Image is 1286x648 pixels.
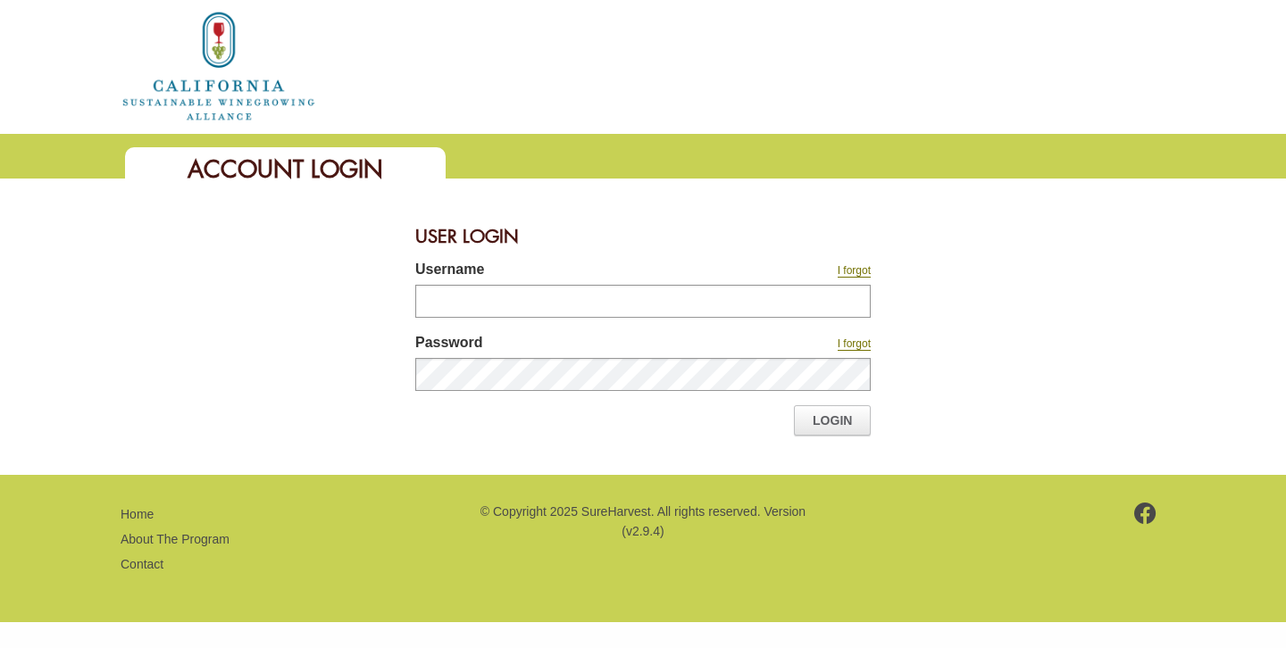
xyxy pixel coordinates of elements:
a: Home [121,57,317,72]
a: Contact [121,557,163,571]
a: Login [794,405,871,436]
p: © Copyright 2025 SureHarvest. All rights reserved. Version (v2.9.4) [478,502,808,542]
a: I forgot [838,264,871,278]
label: Password [415,332,710,358]
img: logo_cswa2x.png [121,9,317,123]
a: I forgot [838,337,871,351]
img: footer-facebook.png [1134,503,1157,524]
label: Username [415,259,710,285]
a: About The Program [121,532,230,546]
span: Account Login [188,154,383,185]
a: Home [121,507,154,521]
div: User Login [415,214,871,259]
